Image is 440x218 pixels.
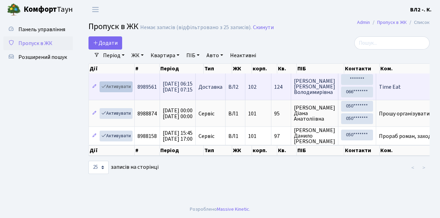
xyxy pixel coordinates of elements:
[148,50,182,61] a: Квартира
[24,4,73,16] span: Таун
[198,84,222,90] span: Доставка
[294,105,335,122] span: [PERSON_NAME] Діана Анатоліївна
[252,64,277,73] th: корп.
[129,50,146,61] a: ЖК
[228,111,242,116] span: ВЛ1
[228,84,242,90] span: ВЛ2
[137,132,157,140] span: 8988158
[163,129,193,143] span: [DATE] 15:45 [DATE] 17:00
[228,133,242,139] span: ВЛ1
[277,64,297,73] th: Кв.
[88,20,138,33] span: Пропуск в ЖК
[24,4,57,15] b: Комфорт
[18,40,52,47] span: Пропуск в ЖК
[253,24,274,31] a: Скинути
[18,26,65,33] span: Панель управління
[232,64,252,73] th: ЖК
[100,50,127,61] a: Період
[277,145,297,156] th: Кв.
[294,78,335,95] span: [PERSON_NAME] [PERSON_NAME] Володимирівна
[357,19,370,26] a: Admin
[88,161,109,174] select: записів на сторінці
[410,6,432,14] a: ВЛ2 -. К.
[100,131,133,141] a: Активувати
[407,19,430,26] li: Список
[3,23,73,36] a: Панель управління
[3,50,73,64] a: Розширений пошук
[204,64,232,73] th: Тип
[18,53,67,61] span: Розширений пошук
[190,206,250,213] div: Розроблено .
[274,84,288,90] span: 124
[3,36,73,50] a: Пропуск в ЖК
[7,3,21,17] img: logo.png
[88,36,122,50] a: Додати
[248,110,256,117] span: 101
[294,128,335,144] span: [PERSON_NAME] Данило [PERSON_NAME]
[297,145,344,156] th: ПІБ
[160,145,204,156] th: Період
[163,107,193,120] span: [DATE] 00:00 [DATE] 00:00
[347,15,440,30] nav: breadcrumb
[184,50,202,61] a: ПІБ
[344,64,380,73] th: Контакти
[198,133,214,139] span: Сервіс
[89,64,135,73] th: Дії
[274,133,288,139] span: 97
[135,145,160,156] th: #
[89,145,135,156] th: Дії
[344,145,380,156] th: Контакти
[163,80,193,94] span: [DATE] 06:15 [DATE] 07:15
[100,108,133,119] a: Активувати
[140,24,252,31] div: Немає записів (відфільтровано з 25 записів).
[274,111,288,116] span: 95
[100,81,133,92] a: Активувати
[377,19,407,26] a: Пропуск в ЖК
[379,83,401,91] span: Time Eat
[135,64,160,73] th: #
[204,50,226,61] a: Авто
[137,83,157,91] span: 8989561
[217,206,249,213] a: Massive Kinetic
[93,39,118,47] span: Додати
[297,64,344,73] th: ПІБ
[198,111,214,116] span: Сервіс
[248,83,256,91] span: 102
[88,161,159,174] label: записів на сторінці
[248,132,256,140] span: 101
[160,64,204,73] th: Період
[227,50,259,61] a: Неактивні
[204,145,232,156] th: Тип
[252,145,277,156] th: корп.
[354,36,430,50] input: Пошук...
[87,4,104,15] button: Переключити навігацію
[137,110,157,117] span: 8988874
[232,145,252,156] th: ЖК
